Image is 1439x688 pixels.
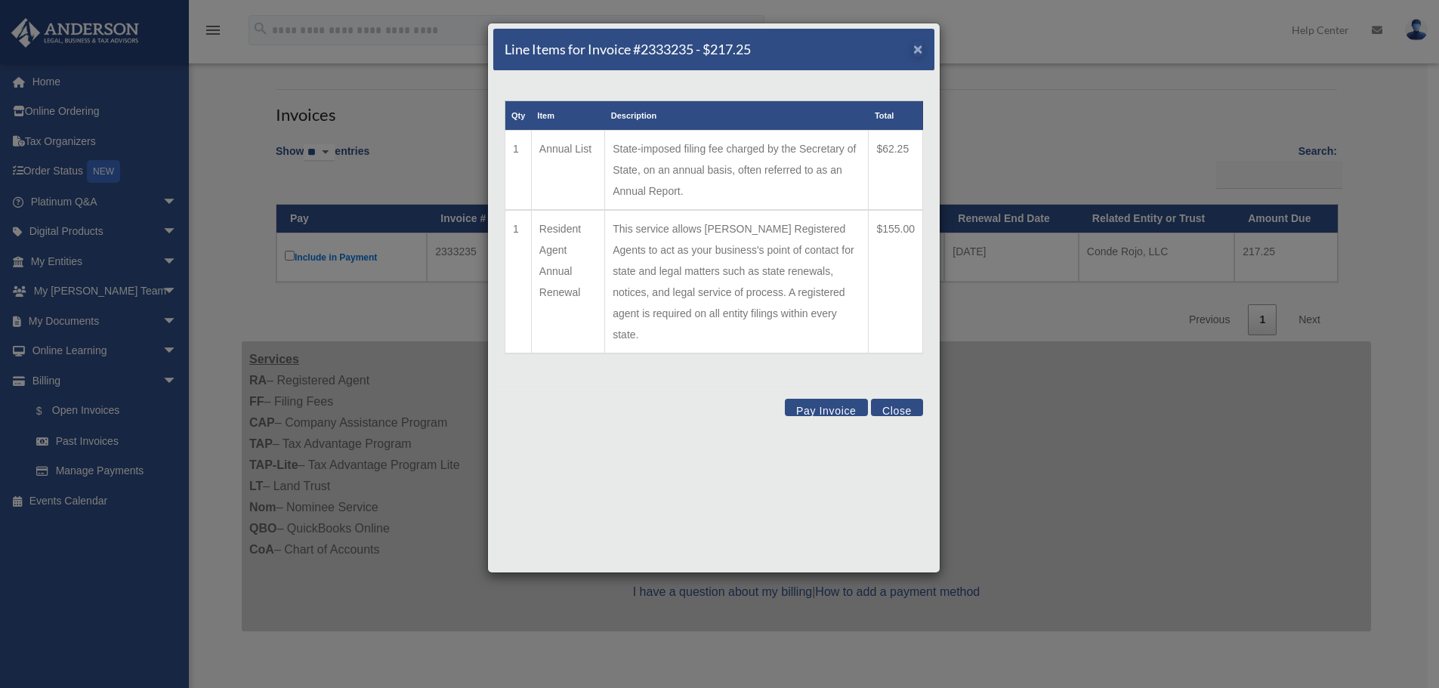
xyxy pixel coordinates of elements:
[605,131,869,211] td: State-imposed filing fee charged by the Secretary of State, on an annual basis, often referred to...
[871,399,923,416] button: Close
[869,131,923,211] td: $62.25
[913,40,923,57] span: ×
[869,210,923,353] td: $155.00
[505,101,532,131] th: Qty
[605,101,869,131] th: Description
[505,131,532,211] td: 1
[531,210,604,353] td: Resident Agent Annual Renewal
[785,399,868,416] button: Pay Invoice
[913,41,923,57] button: Close
[531,131,604,211] td: Annual List
[605,210,869,353] td: This service allows [PERSON_NAME] Registered Agents to act as your business's point of contact fo...
[505,210,532,353] td: 1
[531,101,604,131] th: Item
[505,40,751,59] h5: Line Items for Invoice #2333235 - $217.25
[869,101,923,131] th: Total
